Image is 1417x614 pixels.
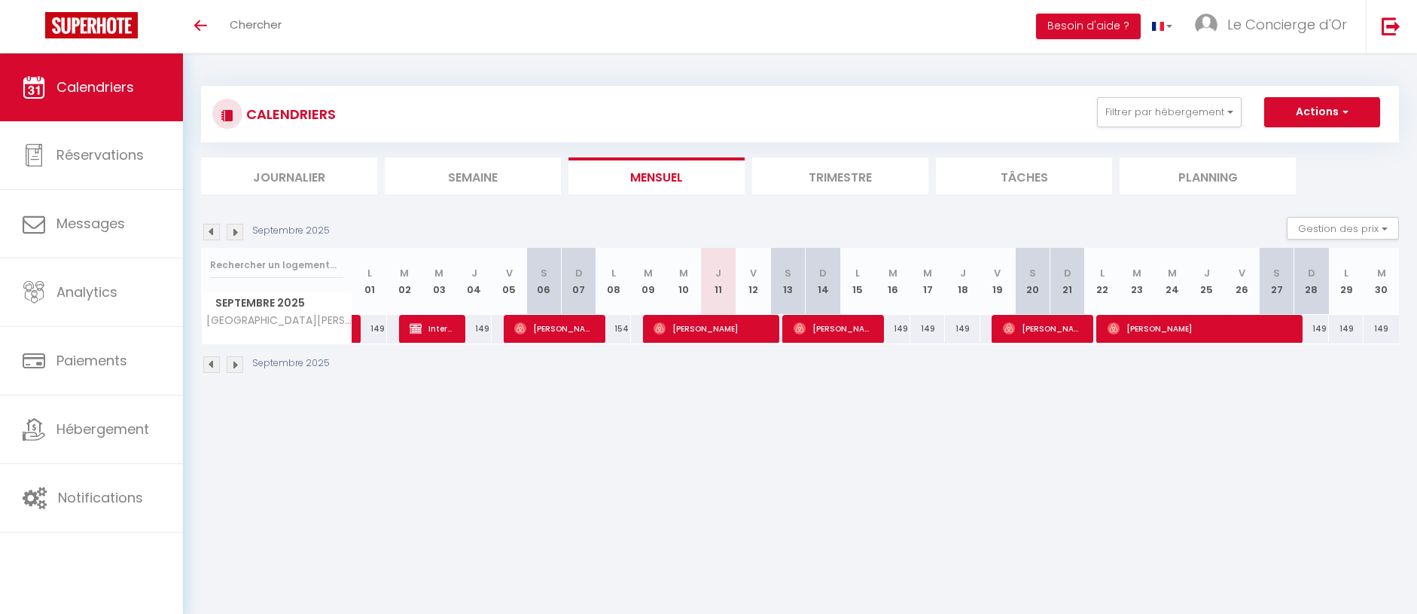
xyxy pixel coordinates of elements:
[666,248,701,315] th: 10
[1329,248,1364,315] th: 29
[631,248,666,315] th: 09
[242,97,336,131] h3: CALENDRIERS
[434,266,443,280] abbr: M
[1227,15,1347,34] span: Le Concierge d'Or
[367,266,372,280] abbr: L
[1294,248,1329,315] th: 28
[457,248,492,315] th: 04
[910,248,945,315] th: 17
[855,266,860,280] abbr: L
[1015,248,1050,315] th: 20
[1224,248,1259,315] th: 26
[400,266,409,280] abbr: M
[888,266,897,280] abbr: M
[514,314,595,343] span: [PERSON_NAME]
[596,315,631,343] div: 154
[1294,315,1329,343] div: 149
[644,266,653,280] abbr: M
[1120,157,1296,194] li: Planning
[1364,248,1399,315] th: 30
[794,314,874,343] span: [PERSON_NAME]
[422,248,456,315] th: 03
[923,266,932,280] abbr: M
[1120,248,1154,315] th: 23
[1168,266,1177,280] abbr: M
[771,248,806,315] th: 13
[752,157,928,194] li: Trimestre
[541,266,547,280] abbr: S
[1190,248,1224,315] th: 25
[1377,266,1386,280] abbr: M
[1308,266,1315,280] abbr: D
[252,356,330,371] p: Septembre 2025
[1273,266,1280,280] abbr: S
[1050,248,1084,315] th: 21
[715,266,721,280] abbr: J
[1239,266,1245,280] abbr: V
[994,266,1001,280] abbr: V
[840,248,875,315] th: 15
[1097,97,1242,127] button: Filtrer par hébergement
[945,315,980,343] div: 149
[252,224,330,238] p: Septembre 2025
[575,266,583,280] abbr: D
[819,266,827,280] abbr: D
[352,248,387,315] th: 01
[1003,314,1083,343] span: [PERSON_NAME] Arnauld [PERSON_NAME] De Labriffe
[352,315,387,343] div: 149
[1100,266,1105,280] abbr: L
[506,266,513,280] abbr: V
[410,314,456,343] span: Intervention Velux
[385,157,561,194] li: Semaine
[56,78,134,96] span: Calendriers
[56,420,149,438] span: Hébergement
[1132,266,1141,280] abbr: M
[679,266,688,280] abbr: M
[1259,248,1294,315] th: 27
[910,315,945,343] div: 149
[1108,314,1292,343] span: [PERSON_NAME]
[1204,266,1210,280] abbr: J
[1036,14,1141,39] button: Besoin d'aide ?
[736,248,770,315] th: 12
[1064,266,1071,280] abbr: D
[980,248,1015,315] th: 19
[785,266,791,280] abbr: S
[204,315,355,326] span: [GEOGRAPHIC_DATA][PERSON_NAME] à [GEOGRAPHIC_DATA]
[611,266,616,280] abbr: L
[1344,266,1348,280] abbr: L
[876,248,910,315] th: 16
[45,12,138,38] img: Super Booking
[471,266,477,280] abbr: J
[58,488,143,507] span: Notifications
[1154,248,1189,315] th: 24
[654,314,769,343] span: [PERSON_NAME]
[945,248,980,315] th: 18
[1329,315,1364,343] div: 149
[562,248,596,315] th: 07
[457,315,492,343] div: 149
[56,351,127,370] span: Paiements
[526,248,561,315] th: 06
[876,315,910,343] div: 149
[960,266,966,280] abbr: J
[568,157,745,194] li: Mensuel
[1085,248,1120,315] th: 22
[210,252,343,279] input: Rechercher un logement...
[806,248,840,315] th: 14
[202,292,352,314] span: Septembre 2025
[201,157,377,194] li: Journalier
[56,145,144,164] span: Réservations
[596,248,631,315] th: 08
[1364,315,1399,343] div: 149
[492,248,526,315] th: 05
[387,248,422,315] th: 02
[1287,217,1399,240] button: Gestion des prix
[750,266,757,280] abbr: V
[1195,14,1217,36] img: ...
[1382,17,1400,35] img: logout
[1029,266,1036,280] abbr: S
[56,283,117,301] span: Analytics
[56,214,125,233] span: Messages
[230,17,282,32] span: Chercher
